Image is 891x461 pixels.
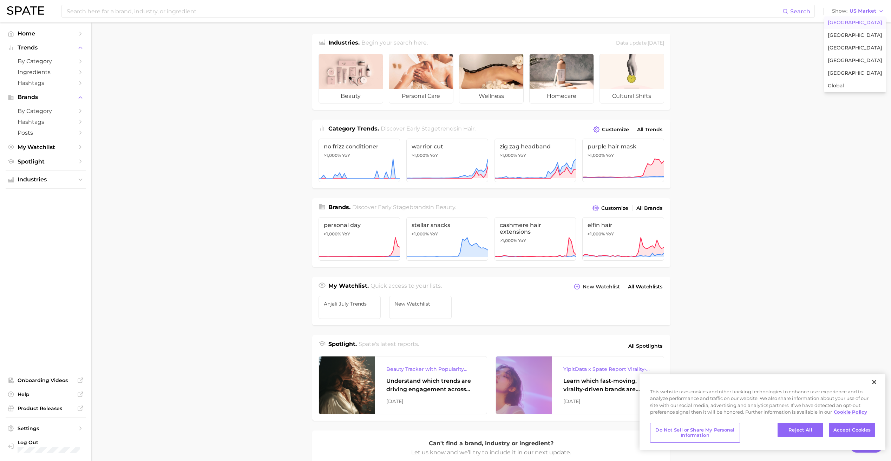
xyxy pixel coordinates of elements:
a: stellar snacks>1,000% YoY [406,217,488,261]
span: [GEOGRAPHIC_DATA] [828,20,882,26]
span: New Watchlist [394,301,446,307]
div: [DATE] [386,397,476,406]
span: Ingredients [18,69,74,75]
button: Trends [6,42,86,53]
span: Brands [18,94,74,100]
div: [DATE] [563,397,653,406]
a: by Category [6,56,86,67]
a: Anjali July Trends [319,296,381,319]
span: Hashtags [18,119,74,125]
span: >1,000% [412,231,429,236]
a: My Watchlist [6,142,86,153]
a: elfin hair>1,000% YoY [582,217,664,261]
a: beauty [319,54,383,103]
span: Discover Early Stage brands in . [352,204,456,211]
span: All Trends [637,127,662,133]
span: wellness [459,89,523,103]
span: Show [832,9,847,13]
a: homecare [529,54,594,103]
span: Anjali July Trends [324,301,376,307]
button: Accept Cookies [829,423,875,437]
div: Data update: [DATE] [616,39,664,48]
a: New Watchlist [389,296,452,319]
span: Category Trends . [328,125,379,132]
a: Beauty Tracker with Popularity IndexUnderstand which trends are driving engagement across platfor... [319,356,487,414]
a: All Brands [635,203,664,213]
a: no frizz conditioner>1,000% YoY [319,139,400,182]
span: homecare [530,89,594,103]
span: Settings [18,425,74,432]
button: New Watchlist [572,282,621,292]
span: [GEOGRAPHIC_DATA] [828,32,882,38]
span: Customize [601,205,628,211]
span: stellar snacks [412,222,483,228]
button: Customize [591,125,630,134]
span: YoY [342,231,350,237]
div: Privacy [640,374,885,450]
span: New Watchlist [583,284,620,290]
span: YoY [606,153,614,158]
div: Beauty Tracker with Popularity Index [386,365,476,373]
span: >1,000% [588,153,605,158]
div: Learn which fast-moving, virality-driven brands are leading the pack, the risks of viral growth, ... [563,377,653,394]
span: All Brands [636,205,662,211]
a: by Category [6,106,86,116]
span: beauty [319,89,383,103]
a: Product Releases [6,403,86,414]
a: All Spotlights [627,340,664,352]
a: All Trends [635,125,664,134]
a: All Watchlists [626,282,664,292]
span: by Category [18,58,74,65]
a: personal day>1,000% YoY [319,217,400,261]
span: >1,000% [500,238,517,243]
span: >1,000% [588,231,605,236]
a: Ingredients [6,67,86,78]
span: Posts [18,129,74,136]
a: zig zag headband>1,000% YoY [494,139,576,182]
span: cashmere hair extensions [500,222,571,235]
span: cultural shifts [600,89,664,103]
button: Reject All [778,423,823,437]
a: cashmere hair extensions>1,000% YoY [494,217,576,261]
a: Home [6,28,86,39]
button: Brands [6,92,86,102]
div: YipitData x Spate Report Virality-Driven Brands Are Taking a Slice of the Beauty Pie [563,365,653,373]
a: YipitData x Spate Report Virality-Driven Brands Are Taking a Slice of the Beauty PieLearn which f... [496,356,664,414]
span: Spotlight [18,158,74,165]
a: Settings [6,423,86,434]
span: My Watchlist [18,144,74,151]
a: purple hair mask>1,000% YoY [582,139,664,182]
span: US Market [850,9,876,13]
button: Customize [591,203,630,213]
h1: My Watchlist. [328,282,369,292]
span: Brands . [328,204,350,211]
span: Hashtags [18,80,74,86]
span: zig zag headband [500,143,571,150]
span: hair [463,125,474,132]
a: Posts [6,127,86,138]
a: Onboarding Videos [6,375,86,386]
span: Trends [18,45,74,51]
div: Cookie banner [640,374,885,450]
span: YoY [430,231,438,237]
span: [GEOGRAPHIC_DATA] [828,58,882,64]
a: Spotlight [6,156,86,167]
span: by Category [18,108,74,114]
button: Do Not Sell or Share My Personal Information, Opens the preference center dialog [650,423,740,443]
span: YoY [518,238,526,243]
button: Close [866,374,882,390]
span: >1,000% [500,153,517,158]
a: wellness [459,54,524,103]
h1: Industries. [328,39,360,48]
h2: Begin your search here. [361,39,428,48]
h1: Spotlight. [328,340,357,352]
img: SPATE [7,6,44,15]
a: Log out. Currently logged in with e-mail lchokshi@estee.com. [6,437,86,455]
button: ShowUS Market [830,7,886,16]
a: warrior cut>1,000% YoY [406,139,488,182]
span: Log Out [18,439,80,446]
span: Global [828,83,844,89]
a: personal care [389,54,453,103]
span: Home [18,30,74,37]
a: Hashtags [6,78,86,88]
